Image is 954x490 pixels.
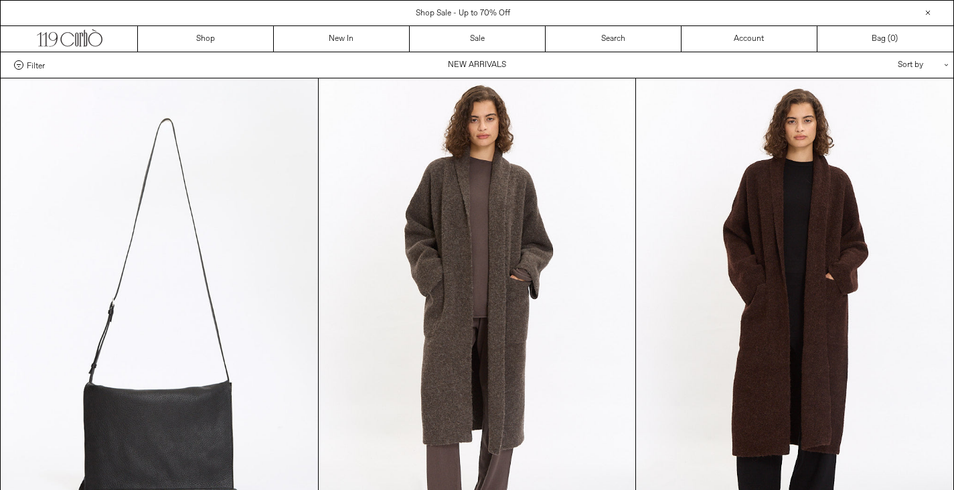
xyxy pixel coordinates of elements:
a: Search [546,26,682,52]
a: Bag () [817,26,953,52]
span: 0 [890,34,895,44]
span: Filter [27,60,45,70]
a: Account [682,26,817,52]
div: Sort by [819,52,940,78]
span: ) [890,33,898,45]
a: New In [274,26,410,52]
a: Sale [410,26,546,52]
a: Shop [138,26,274,52]
a: Shop Sale - Up to 70% Off [416,8,510,19]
